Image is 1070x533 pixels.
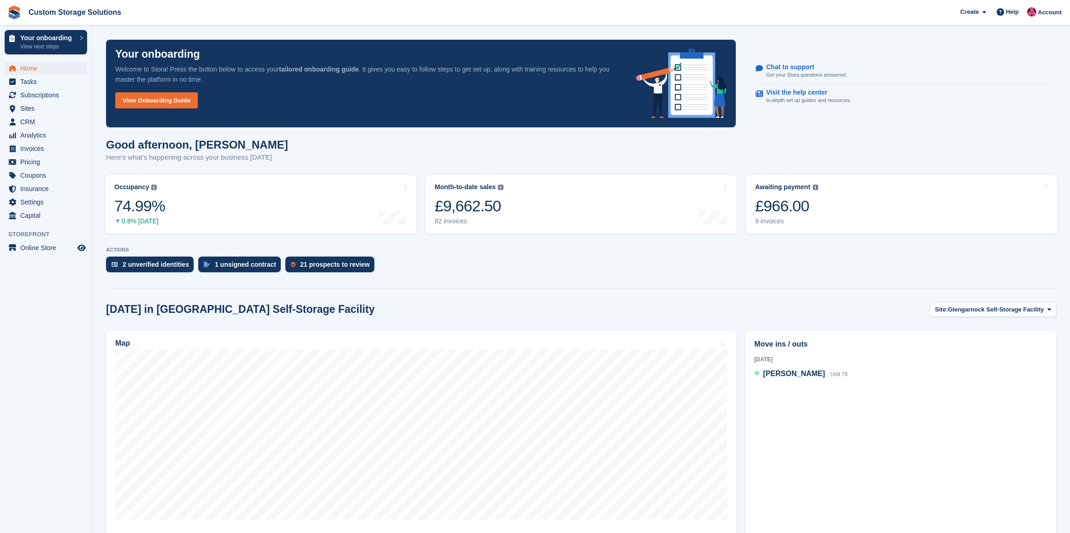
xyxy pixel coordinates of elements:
[1027,7,1036,17] img: Jack Alexander
[5,182,87,195] a: menu
[123,261,189,268] div: 2 unverified identities
[20,182,76,195] span: Insurance
[198,257,285,277] a: 1 unsigned contract
[20,142,76,155] span: Invoices
[20,35,75,41] p: Your onboarding
[114,183,149,191] div: Occupancy
[5,62,87,75] a: menu
[8,230,92,239] span: Storefront
[1006,7,1019,17] span: Help
[830,371,848,377] span: Unit 76
[5,142,87,155] a: menu
[112,262,118,267] img: verify_identity-adf6edd0f0f0b5bbfe63781bf79b02c33cf7c696d77639b501bdc392416b5a36.svg
[756,59,1047,84] a: Chat to support Get your Stora questions answered.
[25,5,125,20] a: Custom Storage Solutions
[498,185,503,190] img: icon-info-grey-7440780725fd019a000dd9b08b2336e03edf1995a4989e88bcd33f0948082b44.svg
[754,355,1047,364] div: [DATE]
[106,303,375,316] h2: [DATE] in [GEOGRAPHIC_DATA] Self-Storage Facility
[755,183,810,191] div: Awaiting payment
[5,129,87,142] a: menu
[435,217,503,225] div: 82 invoices
[755,217,818,225] div: 9 invoices
[426,175,737,234] a: Month-to-date sales £9,662.50 82 invoices
[105,175,416,234] a: Occupancy 74.99% 0.8% [DATE]
[5,156,87,168] a: menu
[5,209,87,222] a: menu
[435,197,503,216] div: £9,662.50
[948,305,1044,314] span: Glengarnock Self-Storage Facility
[1038,8,1062,17] span: Account
[5,89,87,102] a: menu
[20,129,76,142] span: Analytics
[106,257,198,277] a: 2 unverified identities
[5,115,87,128] a: menu
[766,89,844,96] p: Visit the help center
[20,115,76,128] span: CRM
[935,305,948,314] span: Site:
[114,217,165,225] div: 0.8% [DATE]
[114,197,165,216] div: 74.99%
[5,30,87,54] a: Your onboarding View next steps
[115,92,198,108] a: View Onboarding Guide
[20,241,76,254] span: Online Store
[20,209,76,222] span: Capital
[20,102,76,115] span: Sites
[5,196,87,209] a: menu
[204,262,210,267] img: contract_signature_icon-13c848040528278c33f63329250d36e43548de30e8caae1d1a13099fd9432cc5.svg
[766,63,839,71] p: Chat to support
[636,49,727,118] img: onboarding-info-6c161a55d2c0e0a8cae90662b2fe09162a5109e8cc188191df67fb4f79e88e88.svg
[5,169,87,182] a: menu
[766,96,851,104] p: In-depth set up guides and resources.
[20,169,76,182] span: Coupons
[813,185,818,190] img: icon-info-grey-7440780725fd019a000dd9b08b2336e03edf1995a4989e88bcd33f0948082b44.svg
[5,75,87,88] a: menu
[746,175,1057,234] a: Awaiting payment £966.00 9 invoices
[106,152,288,163] p: Here's what's happening across your business [DATE]
[20,156,76,168] span: Pricing
[960,7,979,17] span: Create
[76,242,87,253] a: Preview store
[754,339,1047,350] h2: Move ins / outs
[106,247,1056,253] p: ACTIONS
[5,102,87,115] a: menu
[106,138,288,151] h1: Good afternoon, [PERSON_NAME]
[754,368,848,380] a: [PERSON_NAME] Unit 76
[756,84,1047,109] a: Visit the help center In-depth set up guides and resources.
[20,89,76,102] span: Subscriptions
[20,196,76,209] span: Settings
[766,71,847,79] p: Get your Stora questions answered.
[285,257,379,277] a: 21 prospects to review
[300,261,370,268] div: 21 prospects to review
[279,66,359,73] strong: tailored onboarding guide
[115,49,200,60] p: Your onboarding
[291,262,296,267] img: prospect-51fa495bee0391a8d652442698ab0144808aea92771e9ea1ae160a38d050c398.svg
[115,339,130,347] h2: Map
[20,75,76,88] span: Tasks
[151,185,157,190] img: icon-info-grey-7440780725fd019a000dd9b08b2336e03edf1995a4989e88bcd33f0948082b44.svg
[20,42,75,51] p: View next steps
[215,261,276,268] div: 1 unsigned contract
[763,370,825,377] span: [PERSON_NAME]
[435,183,496,191] div: Month-to-date sales
[7,6,21,19] img: stora-icon-8386f47178a22dfd0bd8f6a31ec36ba5ce8667c1dd55bd0f319d3a0aa187defe.svg
[20,62,76,75] span: Home
[115,64,621,84] p: Welcome to Stora! Press the button below to access your . It gives you easy to follow steps to ge...
[5,241,87,254] a: menu
[930,302,1056,317] button: Site: Glengarnock Self-Storage Facility
[755,197,818,216] div: £966.00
